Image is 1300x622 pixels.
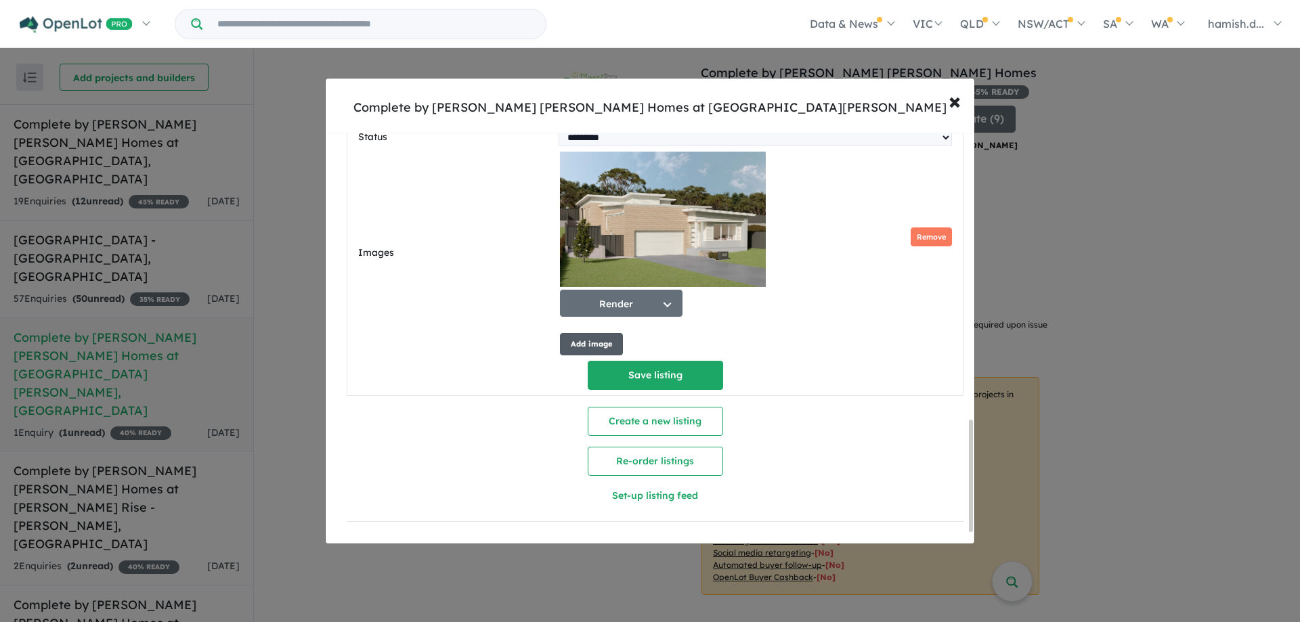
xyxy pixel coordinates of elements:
[560,333,623,355] button: Add image
[588,361,723,390] button: Save listing
[560,152,766,287] img: 2Q==
[20,16,133,33] img: Openlot PRO Logo White
[588,407,723,436] button: Create a new listing
[1208,17,1264,30] span: hamish.d...
[560,290,682,317] button: Render
[501,481,810,510] button: Set-up listing feed
[358,245,555,261] label: Images
[353,99,947,116] div: Complete by [PERSON_NAME] [PERSON_NAME] Homes at [GEOGRAPHIC_DATA][PERSON_NAME]
[358,129,553,146] label: Status
[588,447,723,476] button: Re-order listings
[949,86,961,115] span: ×
[205,9,543,39] input: Try estate name, suburb, builder or developer
[911,227,952,247] button: Remove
